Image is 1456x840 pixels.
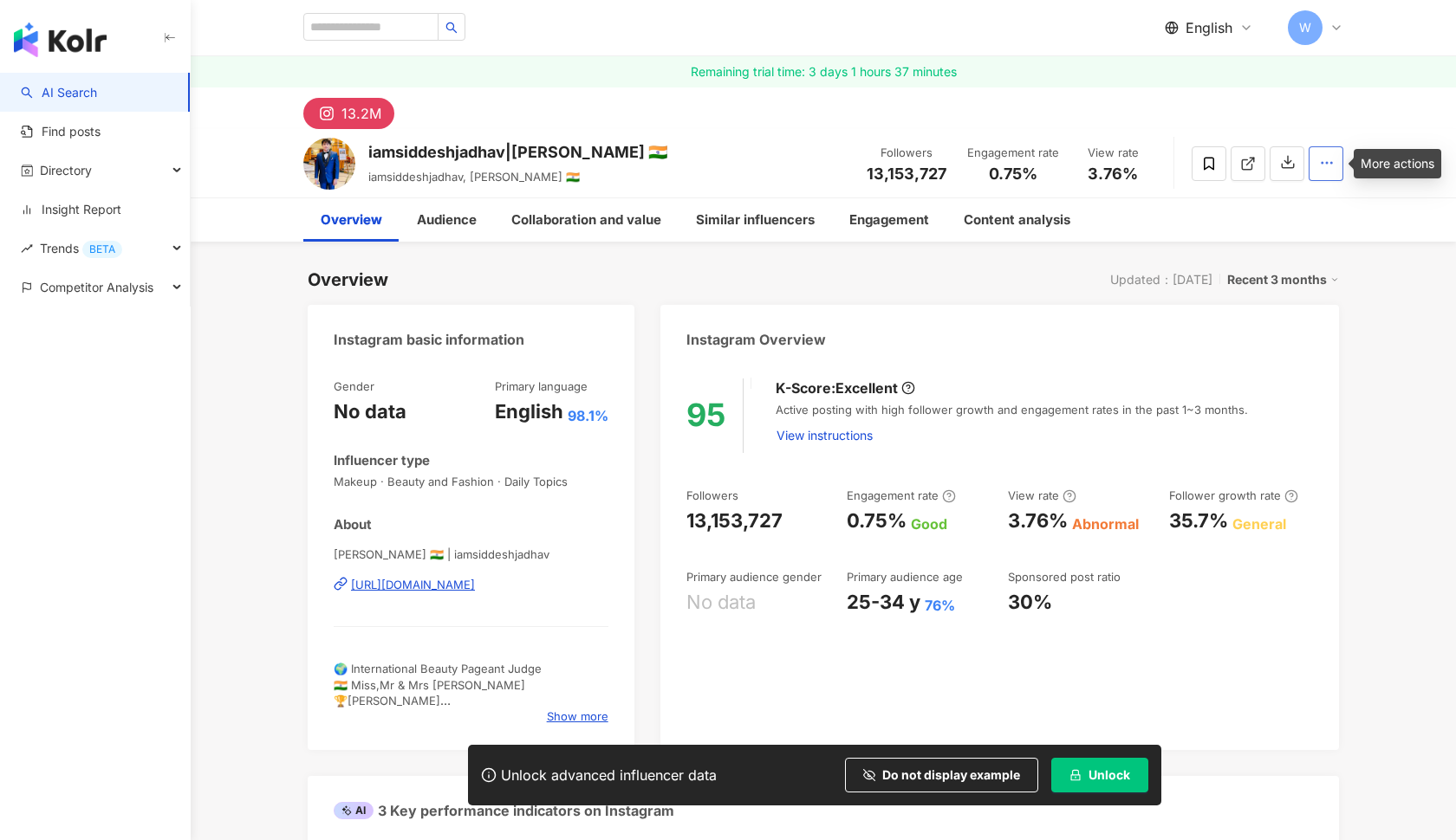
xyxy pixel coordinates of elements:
a: Insight Report [21,201,121,218]
div: Good [911,514,947,533]
span: 3.76% [1088,165,1138,183]
span: rise [21,242,33,255]
button: 13.2M [303,98,394,129]
div: Updated：[DATE] [1110,273,1212,287]
div: About [334,515,372,533]
span: Makeup · Beauty and Fashion · Daily Topics [334,474,608,489]
div: Primary audience gender [686,569,822,585]
div: Engagement [849,210,929,230]
div: Abnormal [1072,514,1139,533]
div: 13,153,727 [686,507,783,534]
div: K-Score : [776,378,915,397]
span: English [1186,18,1232,37]
div: 3.76% [1008,507,1068,534]
div: Collaboration and value [511,210,661,230]
span: 13,153,727 [867,165,946,183]
span: Do not display example [882,768,1020,782]
div: Overview [321,210,382,230]
div: 76% [925,596,955,615]
div: Primary language [495,378,588,394]
div: 25-34 y [847,589,920,616]
div: Instagram basic information [334,330,524,349]
div: 3 Key performance indicators on Instagram [334,801,674,820]
div: Primary audience age [847,569,963,585]
span: iamsiddeshjadhav, [PERSON_NAME] 🇮🇳 [368,170,580,184]
div: Influencer type [334,451,430,469]
button: Do not display example [845,758,1038,792]
span: 0.75% [989,165,1037,183]
div: General [1232,514,1286,533]
div: Overview [308,268,388,292]
button: Unlock [1051,758,1148,792]
div: Excellent [835,378,898,397]
span: lock [1069,769,1082,781]
a: Find posts [21,123,101,140]
div: No data [334,398,406,425]
div: 13.2M [341,101,381,126]
div: AI [334,802,374,819]
span: 🌍 International Beauty Pageant Judge 🇮🇳 Miss,Mr & Mrs [PERSON_NAME] 🏆[PERSON_NAME] 🥇[PERSON_NAME]... [334,662,542,770]
div: Gender [334,378,374,394]
div: Followers [686,488,738,503]
div: Unlock advanced influencer data [501,766,717,784]
span: View instructions [777,429,873,443]
span: Competitor Analysis [40,268,153,307]
div: Follower growth rate [1169,488,1298,503]
div: No data [686,589,756,616]
div: English [495,398,563,425]
button: View instructions [776,418,874,453]
div: More actions [1354,149,1441,178]
span: Trends [40,229,122,268]
span: Show more [547,708,608,724]
div: Recent 3 months [1227,268,1339,291]
span: 98.1% [568,406,608,425]
div: [URL][DOMAIN_NAME] [351,577,475,592]
a: [URL][DOMAIN_NAME] [334,577,608,592]
div: Sponsored post ratio [1008,569,1121,585]
div: Engagement rate [967,145,1059,162]
span: search [445,22,458,34]
span: W [1299,18,1311,37]
div: View rate [1008,488,1076,503]
img: KOL Avatar [303,138,355,190]
div: Instagram Overview [686,330,826,349]
a: searchAI Search [21,84,97,101]
div: Audience [417,210,477,230]
div: View rate [1080,145,1146,162]
div: Followers [867,145,946,162]
div: Content analysis [964,210,1070,230]
span: Directory [40,151,92,190]
div: 35.7% [1169,507,1228,534]
span: [PERSON_NAME] 🇮🇳 | iamsiddeshjadhav [334,546,608,562]
a: Remaining trial time: 3 days 1 hours 37 minutes [191,56,1456,87]
div: Active posting with high follower growth and engagement rates in the past 1~3 months. [776,402,1313,452]
span: Unlock [1089,768,1130,782]
img: logo [14,23,107,57]
div: 30% [1008,589,1052,616]
div: 95 [686,397,725,433]
div: Engagement rate [847,488,956,503]
div: iamsiddeshjadhav|[PERSON_NAME] 🇮🇳 [368,141,667,163]
div: 0.75% [847,507,907,534]
div: Similar influencers [696,210,815,230]
div: BETA [82,241,122,258]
